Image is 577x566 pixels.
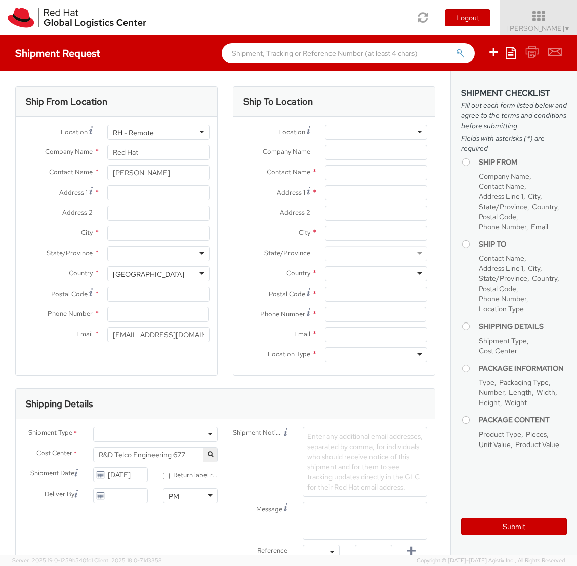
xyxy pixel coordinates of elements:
[479,202,527,211] span: State/Province
[163,473,170,479] input: Return label required
[243,97,313,107] h3: Ship To Location
[51,290,88,298] span: Postal Code
[479,346,517,355] span: Cost Center
[257,546,287,555] span: Reference
[233,428,284,439] span: Shipment Notification
[8,8,146,28] img: rh-logistics-00dfa346123c4ec078e1.svg
[479,378,494,387] span: Type
[537,388,555,397] span: Width
[479,240,567,248] h4: Ship To
[30,469,74,480] span: Shipment Date
[26,399,93,409] h3: Shipping Details
[515,440,559,449] span: Product Value
[528,264,540,273] span: City
[479,158,567,166] h4: Ship From
[263,147,310,156] span: Company Name
[526,430,547,439] span: Pieces
[461,89,567,98] h3: Shipment Checklist
[479,365,567,372] h4: Package Information
[48,309,93,318] span: Phone Number
[461,100,567,131] span: Fill out each form listed below and agree to the terms and conditions before submitting
[222,43,475,63] input: Shipment, Tracking or Reference Number (at least 4 chars)
[479,398,500,407] span: Height
[28,428,72,440] span: Shipment Type
[479,336,527,345] span: Shipment Type
[479,440,511,449] span: Unit Value
[294,330,310,338] span: Email
[256,505,282,513] span: Message
[505,398,527,407] span: Weight
[479,322,567,330] h4: Shipping Details
[45,490,74,501] span: Deliver By
[479,172,529,181] span: Company Name
[479,294,526,303] span: Phone Number
[479,212,516,221] span: Postal Code
[36,449,72,460] span: Cost Center
[479,274,527,283] span: State/Province
[49,168,93,176] span: Contact Name
[61,128,88,136] span: Location
[59,188,88,197] span: Address 1
[81,228,93,237] span: City
[268,350,310,358] span: Location Type
[260,310,305,318] span: Phone Number
[113,128,154,138] div: RH - Remote
[417,557,565,565] span: Copyright © [DATE]-[DATE] Agistix Inc., All Rights Reserved
[532,202,557,211] span: Country
[507,24,570,33] span: [PERSON_NAME]
[12,557,93,564] span: Server: 2025.19.0-1259b540fc1
[532,274,557,283] span: Country
[479,388,504,397] span: Number
[479,182,524,191] span: Contact Name
[479,222,526,231] span: Phone Number
[286,269,310,277] span: Country
[461,518,567,535] button: Submit
[169,491,179,501] div: PM
[564,25,570,33] span: ▼
[267,168,310,176] span: Contact Name
[99,450,212,459] span: R&D Telco Engineering 677
[278,128,305,136] span: Location
[479,430,521,439] span: Product Type
[299,228,310,237] span: City
[47,249,93,257] span: State/Province
[307,432,423,492] span: Enter any additional email addresses, separated by comma, for individuals who should receive noti...
[15,48,100,59] h4: Shipment Request
[479,254,524,263] span: Contact Name
[499,378,549,387] span: Packaging Type
[479,416,567,424] h4: Package Content
[45,147,93,156] span: Company Name
[93,447,218,462] span: R&D Telco Engineering 677
[528,192,540,201] span: City
[269,290,305,298] span: Postal Code
[280,208,310,217] span: Address 2
[277,188,305,197] span: Address 1
[461,133,567,153] span: Fields with asterisks (*) are required
[479,192,523,201] span: Address Line 1
[479,264,523,273] span: Address Line 1
[445,9,490,26] button: Logout
[62,208,93,217] span: Address 2
[479,304,524,313] span: Location Type
[26,97,107,107] h3: Ship From Location
[163,469,218,480] label: Return label required
[264,249,310,257] span: State/Province
[69,269,93,277] span: Country
[113,269,184,279] div: [GEOGRAPHIC_DATA]
[94,557,162,564] span: Client: 2025.18.0-71d3358
[531,222,548,231] span: Email
[509,388,532,397] span: Length
[76,330,93,338] span: Email
[479,284,516,293] span: Postal Code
